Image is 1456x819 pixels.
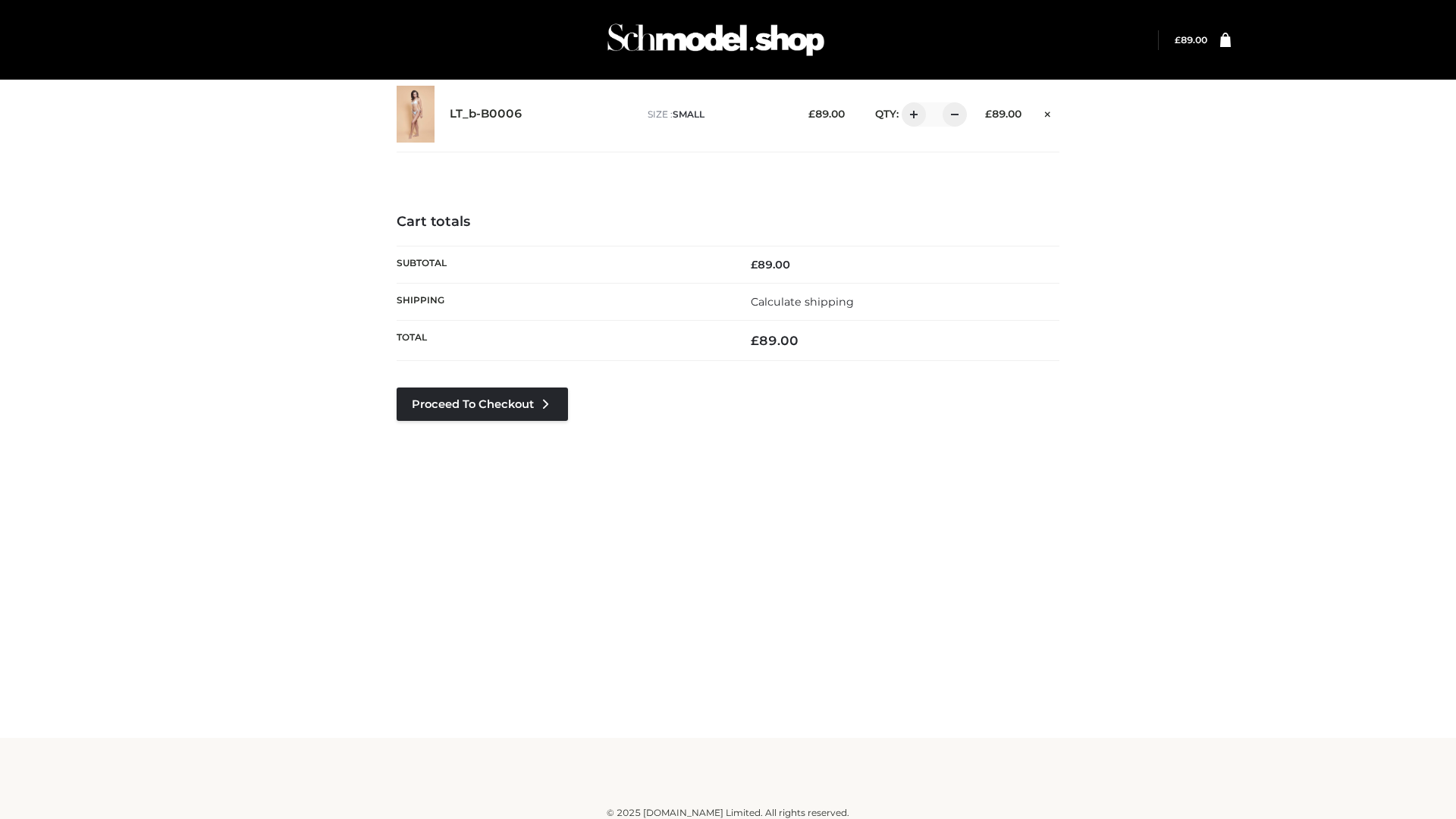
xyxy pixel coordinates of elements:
span: SMALL [673,108,704,120]
span: £ [751,258,758,271]
a: £89.00 [1175,34,1207,45]
bdi: 89.00 [751,333,799,348]
th: Subtotal [397,246,728,283]
span: £ [808,108,815,120]
span: £ [751,333,759,348]
p: size : [648,108,785,121]
a: Remove this item [1037,102,1059,122]
a: Proceed to Checkout [397,388,568,421]
h4: Cart totals [397,214,1059,231]
span: £ [1175,34,1181,45]
th: Total [397,321,728,361]
a: Calculate shipping [751,295,854,309]
span: £ [985,108,992,120]
bdi: 89.00 [1175,34,1207,45]
img: Schmodel Admin 964 [602,10,830,70]
div: QTY: [860,102,962,127]
bdi: 89.00 [985,108,1021,120]
th: Shipping [397,283,728,320]
bdi: 89.00 [751,258,790,271]
a: LT_b-B0006 [450,107,522,121]
bdi: 89.00 [808,108,845,120]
